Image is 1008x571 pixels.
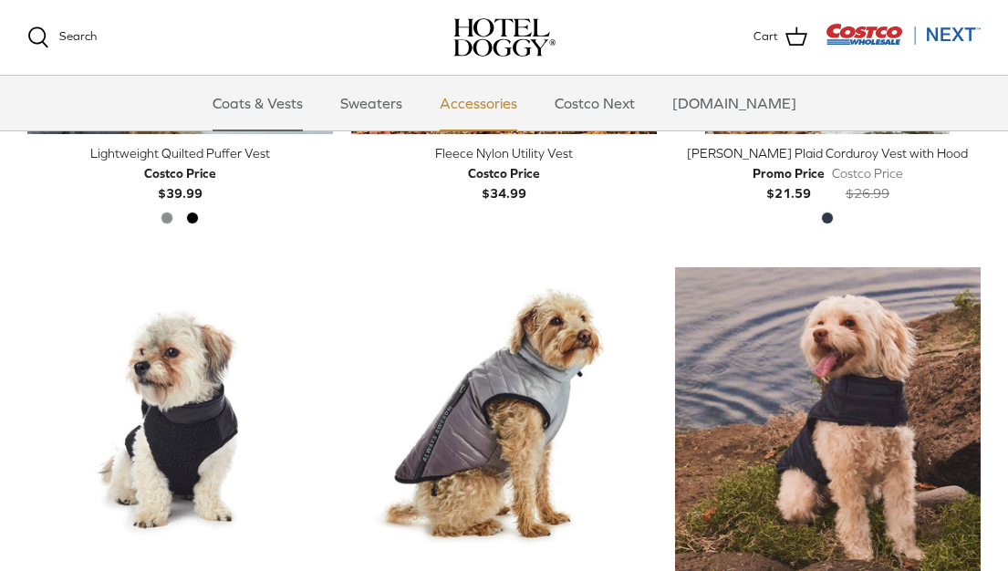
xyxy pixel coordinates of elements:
span: Cart [753,27,778,47]
a: Lightweight Quilted Puffer Vest Costco Price$39.99 [27,143,333,204]
div: Costco Price [832,163,903,183]
a: Coats & Vests [196,76,319,130]
img: hoteldoggycom [453,18,556,57]
div: Promo Price [753,163,825,183]
img: Costco Next [826,23,981,46]
s: $26.99 [846,186,889,201]
a: Sweaters [324,76,419,130]
span: Search [59,29,97,43]
a: Visit Costco Next [826,35,981,48]
div: Fleece Nylon Utility Vest [351,143,657,163]
b: $21.59 [753,163,825,201]
div: [PERSON_NAME] Plaid Corduroy Vest with Hood [675,143,981,163]
a: Fleece Nylon Utility Vest Costco Price$34.99 [351,143,657,204]
div: Costco Price [468,163,540,183]
a: Cart [753,26,807,49]
b: $34.99 [468,163,540,201]
a: [PERSON_NAME] Plaid Corduroy Vest with Hood Promo Price$21.59 Costco Price$26.99 [675,143,981,204]
a: [DOMAIN_NAME] [656,76,813,130]
a: Accessories [423,76,534,130]
div: Lightweight Quilted Puffer Vest [27,143,333,163]
a: Search [27,26,97,48]
a: hoteldoggy.com hoteldoggycom [453,18,556,57]
b: $39.99 [144,163,216,201]
a: Costco Next [538,76,651,130]
div: Costco Price [144,163,216,183]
